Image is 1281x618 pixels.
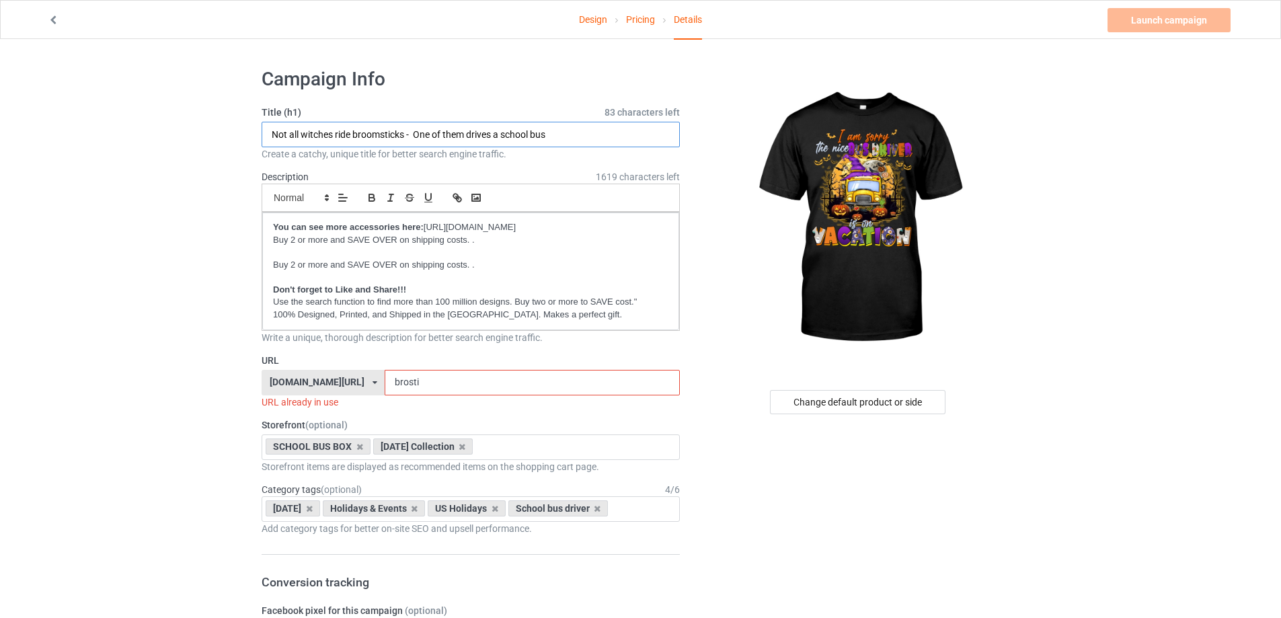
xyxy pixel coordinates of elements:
[273,309,668,321] p: 100% Designed, Printed, and Shipped in the [GEOGRAPHIC_DATA]. Makes a perfect gift.
[273,259,668,272] p: Buy 2 or more and SAVE OVER on shipping costs. .
[405,605,447,616] span: (optional)
[266,438,371,455] div: SCHOOL BUS BOX
[579,1,607,38] a: Design
[262,147,680,161] div: Create a catchy, unique title for better search engine traffic.
[605,106,680,119] span: 83 characters left
[262,418,680,432] label: Storefront
[262,67,680,91] h1: Campaign Info
[626,1,655,38] a: Pricing
[373,438,473,455] div: [DATE] Collection
[273,234,668,247] p: Buy 2 or more and SAVE OVER on shipping costs. .
[270,377,364,387] div: [DOMAIN_NAME][URL]
[262,483,362,496] label: Category tags
[665,483,680,496] div: 4 / 6
[596,170,680,184] span: 1619 characters left
[321,484,362,495] span: (optional)
[262,460,680,473] div: Storefront items are displayed as recommended items on the shopping cart page.
[428,500,506,516] div: US Holidays
[262,574,680,590] h3: Conversion tracking
[262,331,680,344] div: Write a unique, thorough description for better search engine traffic.
[262,604,680,617] label: Facebook pixel for this campaign
[262,106,680,119] label: Title (h1)
[273,296,668,309] p: Use the search function to find more than 100 million designs. Buy two or more to SAVE cost."
[273,221,668,234] p: [URL][DOMAIN_NAME]
[770,390,945,414] div: Change default product or side
[508,500,609,516] div: School bus driver
[266,500,320,516] div: [DATE]
[305,420,348,430] span: (optional)
[273,284,406,295] strong: Don't forget to Like and Share!!!
[262,171,309,182] label: Description
[273,222,424,232] strong: You can see more accessories here:
[262,354,680,367] label: URL
[674,1,702,40] div: Details
[323,500,426,516] div: Holidays & Events
[262,395,680,409] div: URL already in use
[262,522,680,535] div: Add category tags for better on-site SEO and upsell performance.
